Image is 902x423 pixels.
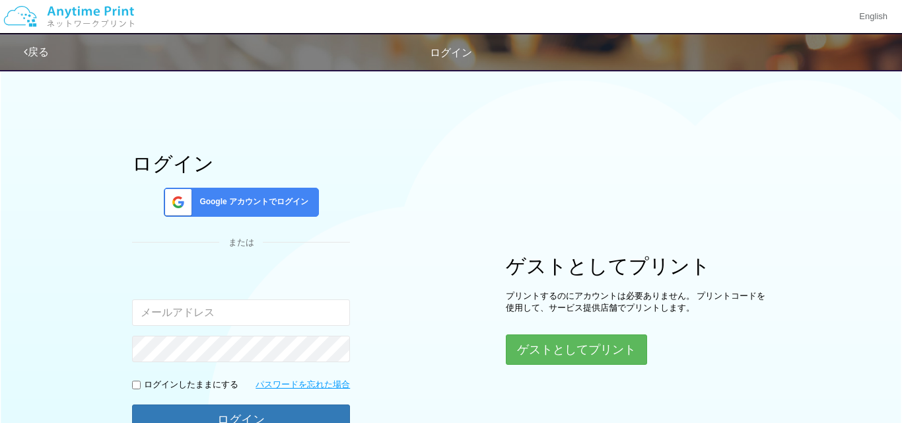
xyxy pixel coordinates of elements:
[506,290,770,315] p: プリントするのにアカウントは必要ありません。 プリントコードを使用して、サービス提供店舗でプリントします。
[506,255,770,277] h1: ゲストとしてプリント
[506,334,647,365] button: ゲストとしてプリント
[132,153,350,174] h1: ログイン
[144,379,238,391] p: ログインしたままにする
[132,299,350,326] input: メールアドレス
[256,379,350,391] a: パスワードを忘れた場合
[132,237,350,249] div: または
[430,47,472,58] span: ログイン
[194,196,308,208] span: Google アカウントでログイン
[24,46,49,58] a: 戻る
